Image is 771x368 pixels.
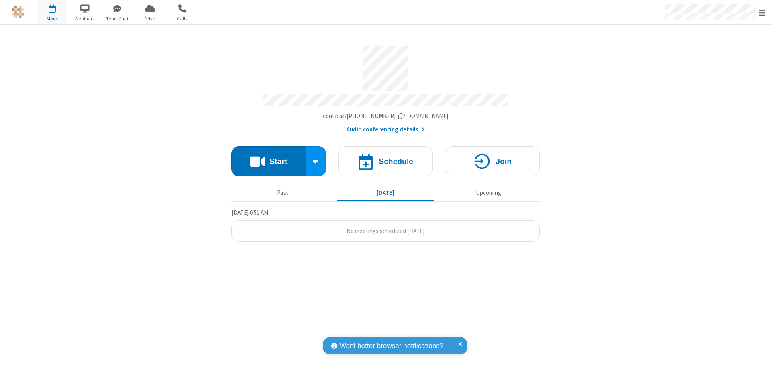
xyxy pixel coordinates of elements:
[167,15,198,22] span: Calls
[338,146,433,176] button: Schedule
[235,185,331,200] button: Past
[340,341,443,351] span: Want better browser notifications?
[231,208,540,242] section: Today's Meetings
[135,15,165,22] span: Drive
[231,40,540,134] section: Account details
[269,157,287,165] h4: Start
[70,15,100,22] span: Webinars
[337,185,434,200] button: [DATE]
[102,15,133,22] span: Team Chat
[231,146,306,176] button: Start
[37,15,67,22] span: Meet
[445,146,540,176] button: Join
[379,157,413,165] h4: Schedule
[347,125,425,134] button: Audio conferencing details
[12,6,24,18] img: QA Selenium DO NOT DELETE OR CHANGE
[306,146,326,176] div: Start conference options
[231,209,268,216] span: [DATE] 6:51 AM
[440,185,537,200] button: Upcoming
[323,112,449,120] span: Copy my meeting room link
[323,112,449,121] button: Copy my meeting room linkCopy my meeting room link
[496,157,512,165] h4: Join
[347,227,424,235] span: No meetings scheduled [DATE]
